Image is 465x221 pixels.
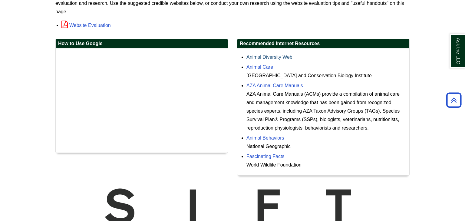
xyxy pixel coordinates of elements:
div: [GEOGRAPHIC_DATA] and Conservation Biology Institute [246,71,406,80]
h2: How to Use Google [56,39,228,48]
a: Back to Top [444,96,463,104]
a: Animal Diversity Web [246,54,292,60]
a: Animal Care [246,64,273,70]
a: Website Evaluation [61,23,111,28]
div: National Geographic [246,142,406,151]
a: Fascinating Facts [246,154,284,159]
h2: Recommended Internet Resources [237,39,409,48]
a: AZA Animal Care Manuals [246,83,303,88]
div: AZA Animal Care Manuals (ACMs) provide a compilation of animal care and management knowledge that... [246,90,406,132]
div: World Wildlife Foundation [246,161,406,169]
a: Animal Behaviors [246,135,284,140]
